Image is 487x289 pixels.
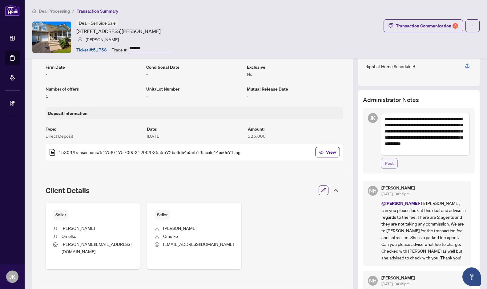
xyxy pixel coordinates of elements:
[155,210,170,220] span: Seller
[381,282,409,286] span: [DATE], 04:02pm
[46,63,141,71] article: Firm Date
[163,225,196,231] span: [PERSON_NAME]
[79,20,116,26] span: Deal - Sell Side Sale
[46,92,141,99] article: 1
[46,85,141,92] article: Number of offers
[370,114,376,122] span: JK
[147,125,242,132] article: Date :
[381,158,398,169] button: Post
[46,125,141,132] article: Type :
[381,192,409,196] span: [DATE], 04:19pm
[76,46,107,53] article: Ticket #: 51758
[112,46,127,53] article: Trade #:
[146,63,242,71] article: Conditional Date
[319,150,324,154] span: eye
[369,277,376,285] span: NH
[46,132,141,139] article: Direct Deposit
[48,110,87,117] article: Deposit Information
[5,5,20,16] img: logo
[326,147,336,157] span: View
[248,132,343,139] article: $25,000
[381,276,466,280] h5: [PERSON_NAME]
[76,27,161,35] article: [STREET_ADDRESS][PERSON_NAME]
[46,71,141,77] article: -
[32,9,36,13] span: home
[470,24,475,28] span: ellipsis
[163,233,178,239] span: Omelko
[163,241,234,247] span: [EMAIL_ADDRESS][DOMAIN_NAME]
[86,36,119,43] article: [PERSON_NAME]
[369,187,376,195] span: NH
[384,19,463,32] button: Transaction Communication8
[462,267,481,286] button: Open asap
[53,210,69,220] span: Seller
[247,85,343,92] article: Mutual Release Date
[315,147,340,157] button: View
[77,8,118,14] span: Transaction Summary
[363,95,475,104] h3: Administrator Notes
[385,158,394,168] span: Post
[146,71,242,77] article: -
[396,21,458,31] div: Transaction Communication
[72,7,74,14] li: /
[32,22,71,53] img: IMG-X12285734_1.jpg
[62,233,76,239] span: Omelko
[58,149,240,156] span: 15309/transactions/51758/1757095312909-35a5572ba6db4a5eb19facafc44aa6c71.jpg
[62,225,95,231] span: [PERSON_NAME]
[41,182,344,199] div: Client Details
[247,92,343,99] article: -
[10,272,15,281] span: JK
[381,200,466,261] p: - Hi [PERSON_NAME], can you please look at this deal and advise in regards to the fee. There are ...
[146,85,242,92] article: Unit/Lot Number
[248,125,343,132] article: Amount :
[78,37,82,42] img: svg%3e
[453,23,458,29] div: 8
[39,8,70,14] span: Deal Processing
[46,186,90,195] span: Client Details
[247,71,343,77] article: No
[62,241,131,254] span: [PERSON_NAME][EMAIL_ADDRESS][DOMAIN_NAME]
[147,132,242,139] article: [DATE]
[365,63,415,70] div: Right at Home Schedule B
[381,200,419,206] span: @[PERSON_NAME]
[381,186,466,190] h5: [PERSON_NAME]
[146,92,242,99] article: -
[247,63,343,71] article: Exclusive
